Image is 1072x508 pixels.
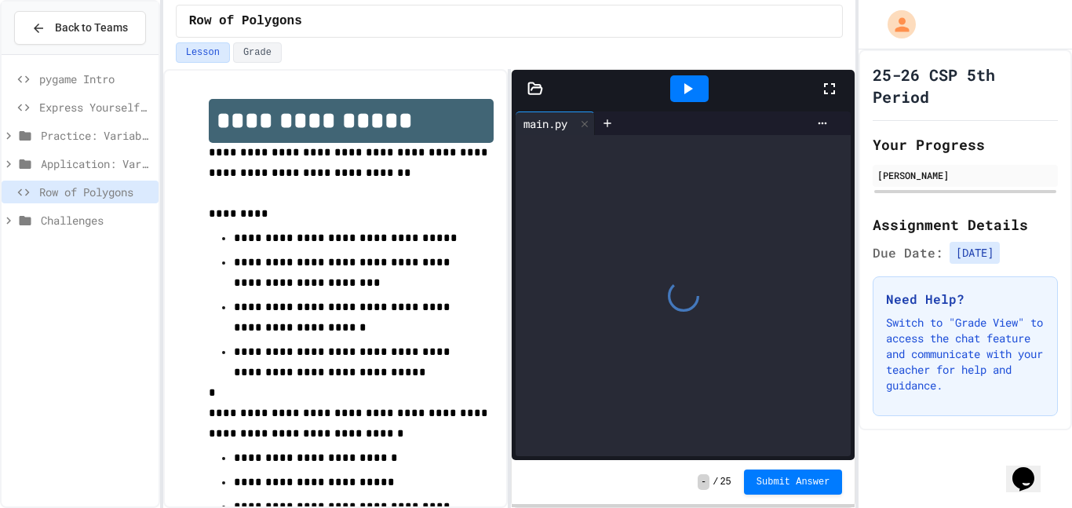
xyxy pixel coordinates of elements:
span: Submit Answer [757,476,830,488]
iframe: chat widget [1006,445,1056,492]
span: pygame Intro [39,71,152,87]
span: Row of Polygons [39,184,152,200]
span: Back to Teams [55,20,128,36]
div: main.py [516,115,575,132]
h2: Your Progress [873,133,1058,155]
button: Back to Teams [14,11,146,45]
button: Grade [233,42,282,63]
h3: Need Help? [886,290,1045,309]
div: main.py [516,111,595,135]
p: Switch to "Grade View" to access the chat feature and communicate with your teacher for help and ... [886,315,1045,393]
span: / [713,476,718,488]
div: [PERSON_NAME] [877,168,1053,182]
span: Practice: Variables/Print [41,127,152,144]
span: Express Yourself in Python! [39,99,152,115]
span: Challenges [41,212,152,228]
span: Application: Variables/Print [41,155,152,172]
h2: Assignment Details [873,214,1058,236]
button: Lesson [176,42,230,63]
button: Submit Answer [744,470,843,495]
span: 25 [720,476,731,488]
div: My Account [871,6,920,42]
h1: 25-26 CSP 5th Period [873,64,1058,108]
span: [DATE] [950,242,1000,264]
span: Due Date: [873,243,943,262]
span: Row of Polygons [189,12,302,31]
span: - [698,474,709,490]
